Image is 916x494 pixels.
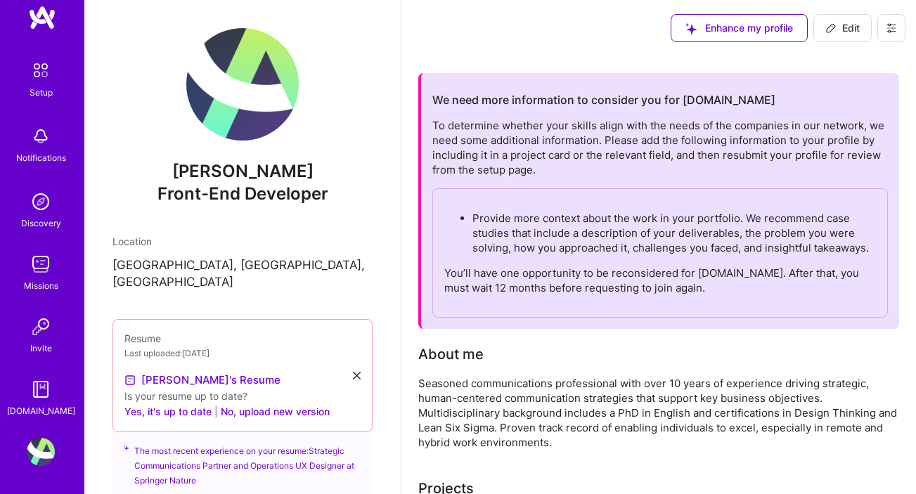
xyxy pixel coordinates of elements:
[432,118,888,318] div: To determine whether your skills align with the needs of the companies in our network, we need so...
[671,14,808,42] button: Enhance my profile
[112,161,373,182] span: [PERSON_NAME]
[124,403,212,420] button: Yes, it's up to date
[28,5,56,30] img: logo
[26,56,56,85] img: setup
[124,332,161,344] span: Resume
[813,14,872,42] button: Edit
[7,403,75,418] div: [DOMAIN_NAME]
[353,372,361,379] i: icon Close
[21,216,61,230] div: Discovery
[418,344,484,365] div: About me
[418,376,899,450] div: Seasoned communications professional with over 10 years of experience driving strategic, human-ce...
[685,21,793,35] span: Enhance my profile
[825,21,860,35] span: Edit
[27,122,55,150] img: bell
[112,257,373,291] p: [GEOGRAPHIC_DATA], [GEOGRAPHIC_DATA], [GEOGRAPHIC_DATA]
[157,183,328,204] span: Front-End Developer
[124,443,129,453] i: icon SuggestedTeams
[27,313,55,341] img: Invite
[124,346,361,360] div: Last uploaded: [DATE]
[27,438,55,466] img: User Avatar
[124,372,280,389] a: [PERSON_NAME]'s Resume
[16,150,66,165] div: Notifications
[472,211,876,255] p: Provide more context about the work in your portfolio. We recommend case studies that include a d...
[30,341,52,356] div: Invite
[124,375,136,386] img: Resume
[27,250,55,278] img: teamwork
[221,403,330,420] button: No, upload new version
[30,85,53,100] div: Setup
[444,266,876,295] p: You’ll have one opportunity to be reconsidered for [DOMAIN_NAME]. After that, you must wait 12 mo...
[27,375,55,403] img: guide book
[24,278,58,293] div: Missions
[124,389,361,403] div: Is your resume up to date?
[112,234,373,249] div: Location
[23,438,58,466] a: User Avatar
[432,93,775,107] h2: We need more information to consider you for [DOMAIN_NAME]
[186,28,299,141] img: User Avatar
[685,23,697,34] i: icon SuggestedTeams
[27,188,55,216] img: discovery
[214,404,218,419] span: |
